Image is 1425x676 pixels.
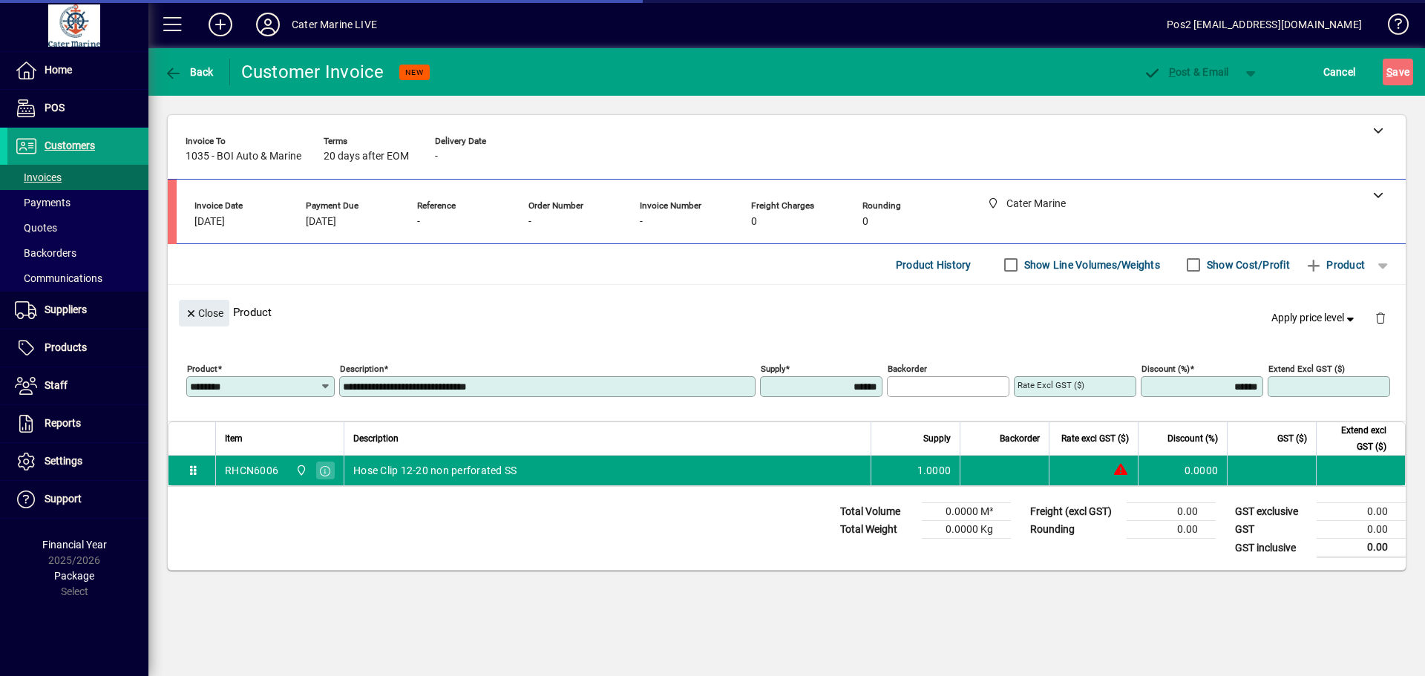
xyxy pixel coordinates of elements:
[45,455,82,467] span: Settings
[7,443,148,480] a: Settings
[7,165,148,190] a: Invoices
[1136,59,1236,85] button: Post & Email
[1386,66,1392,78] span: S
[1326,422,1386,455] span: Extend excl GST ($)
[15,171,62,183] span: Invoices
[1297,252,1372,278] button: Product
[833,503,922,521] td: Total Volume
[7,292,148,329] a: Suppliers
[1383,59,1413,85] button: Save
[42,539,107,551] span: Financial Year
[1317,503,1406,521] td: 0.00
[292,462,309,479] span: Cater Marine
[241,60,384,84] div: Customer Invoice
[1277,430,1307,447] span: GST ($)
[923,430,951,447] span: Supply
[45,417,81,429] span: Reports
[528,216,531,228] span: -
[1228,503,1317,521] td: GST exclusive
[1023,521,1127,539] td: Rounding
[922,521,1011,539] td: 0.0000 Kg
[435,151,438,163] span: -
[896,253,972,277] span: Product History
[7,266,148,291] a: Communications
[175,306,233,319] app-page-header-button: Close
[862,216,868,228] span: 0
[45,493,82,505] span: Support
[45,379,68,391] span: Staff
[1169,66,1176,78] span: P
[888,364,927,374] mat-label: Backorder
[324,151,409,163] span: 20 days after EOM
[15,272,102,284] span: Communications
[751,216,757,228] span: 0
[148,59,230,85] app-page-header-button: Back
[244,11,292,38] button: Profile
[1228,521,1317,539] td: GST
[225,430,243,447] span: Item
[45,64,72,76] span: Home
[306,216,336,228] span: [DATE]
[1023,503,1127,521] td: Freight (excl GST)
[1167,430,1218,447] span: Discount (%)
[186,151,301,163] span: 1035 - BOI Auto & Marine
[340,364,384,374] mat-label: Description
[353,463,517,478] span: Hose Clip 12-20 non perforated SS
[197,11,244,38] button: Add
[45,102,65,114] span: POS
[15,197,71,209] span: Payments
[7,215,148,240] a: Quotes
[922,503,1011,521] td: 0.0000 M³
[640,216,643,228] span: -
[45,140,95,151] span: Customers
[1323,60,1356,84] span: Cancel
[1377,3,1406,51] a: Knowledge Base
[292,13,377,36] div: Cater Marine LIVE
[1305,253,1365,277] span: Product
[1021,257,1160,272] label: Show Line Volumes/Weights
[1320,59,1360,85] button: Cancel
[1265,305,1363,332] button: Apply price level
[187,364,217,374] mat-label: Product
[1141,364,1190,374] mat-label: Discount (%)
[45,303,87,315] span: Suppliers
[1317,521,1406,539] td: 0.00
[1143,66,1229,78] span: ost & Email
[1138,456,1227,485] td: 0.0000
[7,90,148,127] a: POS
[54,570,94,582] span: Package
[1167,13,1362,36] div: Pos2 [EMAIL_ADDRESS][DOMAIN_NAME]
[1018,380,1084,390] mat-label: Rate excl GST ($)
[185,301,223,326] span: Close
[890,252,977,278] button: Product History
[1061,430,1129,447] span: Rate excl GST ($)
[1228,539,1317,557] td: GST inclusive
[1363,300,1398,335] button: Delete
[1127,503,1216,521] td: 0.00
[1000,430,1040,447] span: Backorder
[7,367,148,404] a: Staff
[833,521,922,539] td: Total Weight
[1386,60,1409,84] span: ave
[1271,310,1357,326] span: Apply price level
[164,66,214,78] span: Back
[1363,311,1398,324] app-page-header-button: Delete
[761,364,785,374] mat-label: Supply
[1127,521,1216,539] td: 0.00
[225,463,278,478] div: RHCN6006
[7,190,148,215] a: Payments
[7,329,148,367] a: Products
[7,405,148,442] a: Reports
[405,68,424,77] span: NEW
[1204,257,1290,272] label: Show Cost/Profit
[15,247,76,259] span: Backorders
[15,222,57,234] span: Quotes
[353,430,399,447] span: Description
[917,463,951,478] span: 1.0000
[7,481,148,518] a: Support
[417,216,420,228] span: -
[194,216,225,228] span: [DATE]
[45,341,87,353] span: Products
[168,285,1406,339] div: Product
[160,59,217,85] button: Back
